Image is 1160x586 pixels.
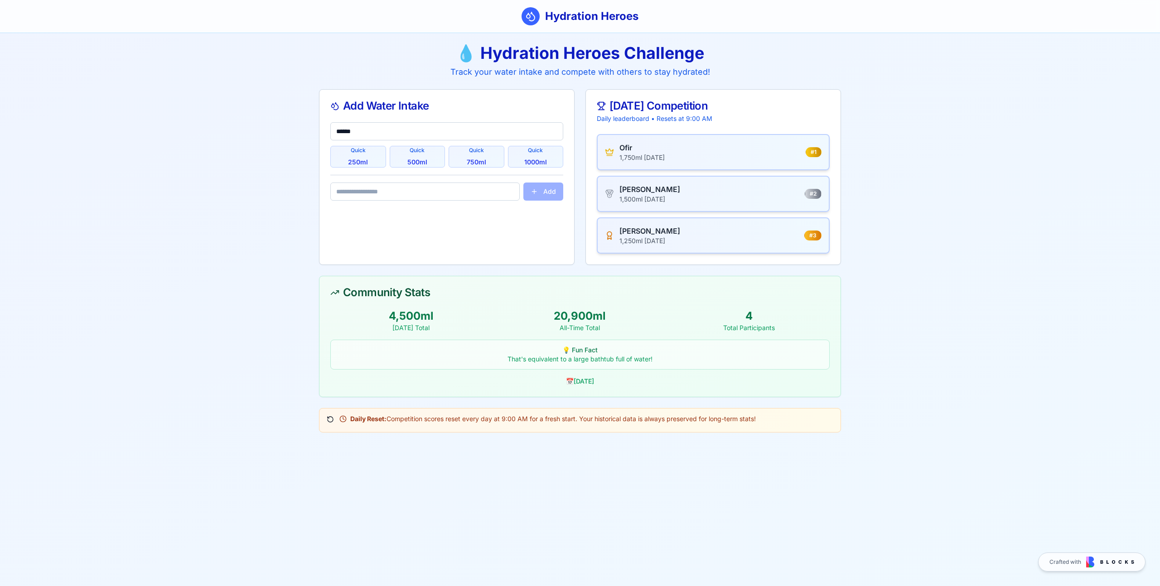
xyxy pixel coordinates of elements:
[597,101,830,111] div: [DATE] Competition
[330,146,386,168] button: Quick250ml
[351,147,366,154] span: Quick
[350,414,756,423] span: Competition scores reset every day at 9:00 AM for a fresh start. Your historical data is always p...
[499,309,661,323] div: 20,900 ml
[1038,552,1145,572] a: Crafted with
[619,184,680,195] div: [PERSON_NAME]
[330,323,492,332] div: [DATE] Total
[619,153,665,162] div: 1,750 ml [DATE]
[524,158,547,167] span: 1000 ml
[336,346,824,355] div: 💡 Fun Fact
[407,158,427,167] span: 500 ml
[330,287,830,298] div: Community Stats
[330,377,830,386] div: 📅 [DATE]
[619,236,680,245] div: 1,250 ml [DATE]
[410,147,425,154] span: Quick
[619,226,680,236] div: [PERSON_NAME]
[330,309,492,323] div: 4,500 ml
[348,158,368,167] span: 250 ml
[350,415,387,423] strong: Daily Reset:
[528,147,543,154] span: Quick
[668,323,830,332] div: Total Participants
[319,44,841,62] h1: 💧 Hydration Heroes Challenge
[619,195,680,204] div: 1,500 ml [DATE]
[469,147,484,154] span: Quick
[806,147,822,157] div: # 1
[597,114,830,123] p: Daily leaderboard • Resets at 9:00 AM
[619,142,665,153] div: Ofir
[508,146,564,168] button: Quick1000ml
[390,146,445,168] button: Quick500ml
[449,146,504,168] button: Quick750ml
[467,158,486,167] span: 750 ml
[668,309,830,323] div: 4
[804,231,822,240] div: # 3
[805,189,822,199] div: # 2
[336,355,824,364] div: That's equivalent to a large bathtub full of water!
[319,66,841,78] p: Track your water intake and compete with others to stay hydrated!
[330,101,563,111] div: Add Water Intake
[499,323,661,332] div: All-Time Total
[545,9,638,24] h1: Hydration Heroes
[1086,557,1134,567] img: Blocks
[1049,558,1081,566] span: Crafted with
